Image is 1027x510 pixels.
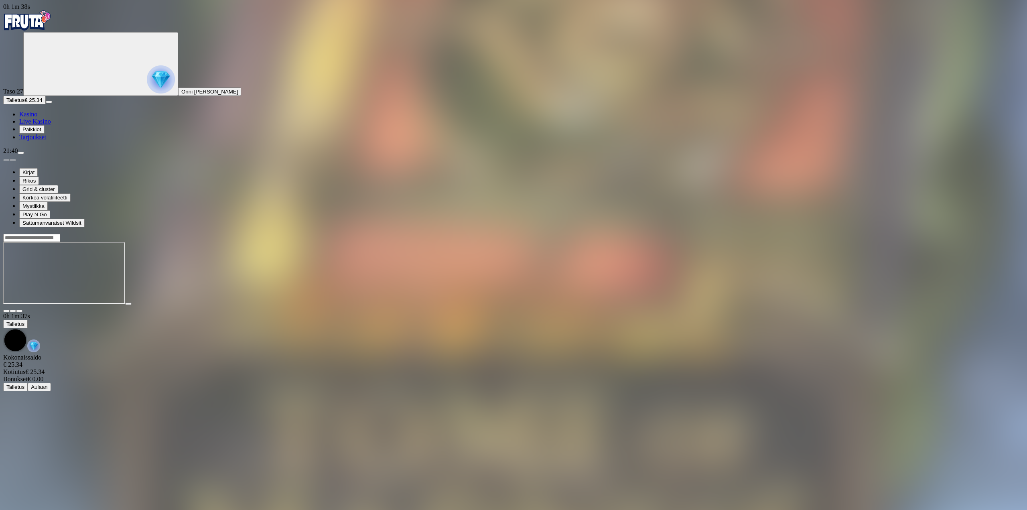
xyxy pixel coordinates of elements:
a: Kasino [19,111,37,118]
img: reward progress [147,65,175,93]
button: Aulaan [28,383,51,391]
span: Talletus [6,97,24,103]
span: Talletus [6,321,24,327]
button: Talletusplus icon€ 25.34 [3,96,46,104]
span: Talletus [6,384,24,390]
span: Palkkiot [22,126,41,132]
input: Search [3,234,60,242]
span: user session time [3,313,30,319]
iframe: Tome of Madness [3,242,125,304]
button: prev slide [3,159,10,161]
a: Live Kasino [19,118,51,125]
span: Sattumanvaraiset Wildsit [22,220,81,226]
button: next slide [10,159,16,161]
button: Grid & cluster [19,185,58,193]
button: menu [18,152,24,154]
div: Kokonaissaldo [3,354,1024,368]
div: € 25.34 [3,361,1024,368]
span: Aulaan [31,384,48,390]
button: reward progress [23,32,178,96]
span: user session time [3,3,30,10]
button: Talletus [3,383,28,391]
span: Mystiikka [22,203,45,209]
button: fullscreen icon [16,310,22,312]
button: Onni [PERSON_NAME] [178,87,241,96]
div: € 0.00 [3,376,1024,383]
span: Grid & cluster [22,186,55,192]
span: 21:40 [3,147,18,154]
span: Taso 27 [3,88,23,95]
button: Korkea volatiliteetti [19,193,71,202]
button: Play N Go [19,210,50,219]
button: Mystiikka [19,202,48,210]
nav: Primary [3,10,1024,141]
nav: Main menu [3,111,1024,141]
span: Play N Go [22,211,47,217]
button: Kirjat [19,168,38,177]
a: Fruta [3,25,51,32]
button: menu [46,101,52,103]
span: Bonukset [3,376,27,382]
span: Kirjat [22,169,35,175]
img: reward-icon [27,339,40,352]
button: chevron-down icon [10,310,16,312]
span: Korkea volatiliteetti [22,195,67,201]
span: Kotiutus [3,368,25,375]
a: Tarjoukset [19,134,46,140]
div: € 25.34 [3,368,1024,376]
button: Rikos [19,177,39,185]
button: close icon [3,310,10,312]
img: Fruta [3,10,51,30]
button: play icon [125,303,132,305]
div: Game menu [3,313,1024,354]
button: Palkkiot [19,125,45,134]
button: Talletus [3,320,28,328]
span: Onni [PERSON_NAME] [181,89,238,95]
button: Sattumanvaraiset Wildsit [19,219,85,227]
span: Rikos [22,178,36,184]
div: Game menu content [3,354,1024,391]
span: € 25.34 [24,97,42,103]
